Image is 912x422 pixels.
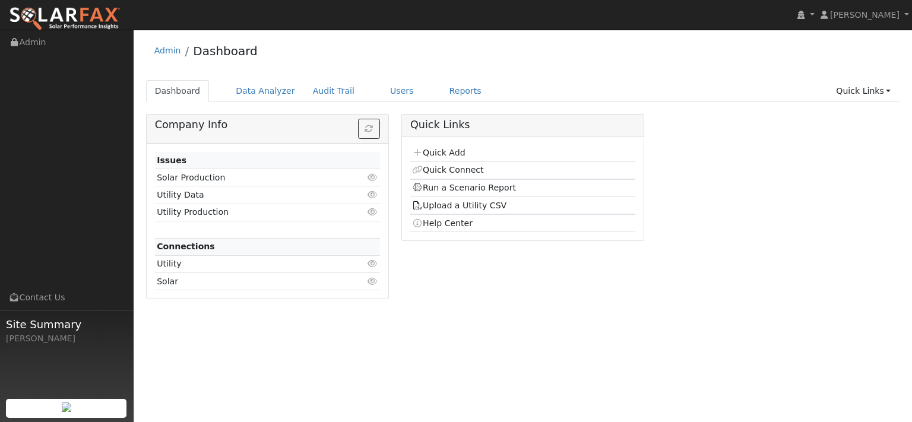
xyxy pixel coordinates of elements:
[146,80,210,102] a: Dashboard
[155,186,344,204] td: Utility Data
[410,119,635,131] h5: Quick Links
[368,277,378,285] i: Click to view
[412,183,516,192] a: Run a Scenario Report
[6,316,127,332] span: Site Summary
[827,80,900,102] a: Quick Links
[412,165,483,174] a: Quick Connect
[155,169,344,186] td: Solar Production
[412,148,465,157] a: Quick Add
[368,191,378,199] i: Click to view
[441,80,490,102] a: Reports
[368,173,378,182] i: Click to view
[62,402,71,412] img: retrieve
[193,44,258,58] a: Dashboard
[154,46,181,55] a: Admin
[157,242,215,251] strong: Connections
[830,10,900,20] span: [PERSON_NAME]
[155,273,344,290] td: Solar
[6,332,127,345] div: [PERSON_NAME]
[155,204,344,221] td: Utility Production
[412,218,473,228] a: Help Center
[368,208,378,216] i: Click to view
[157,156,186,165] strong: Issues
[155,119,380,131] h5: Company Info
[368,259,378,268] i: Click to view
[412,201,506,210] a: Upload a Utility CSV
[9,7,121,31] img: SolarFax
[155,255,344,272] td: Utility
[227,80,304,102] a: Data Analyzer
[381,80,423,102] a: Users
[304,80,363,102] a: Audit Trail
